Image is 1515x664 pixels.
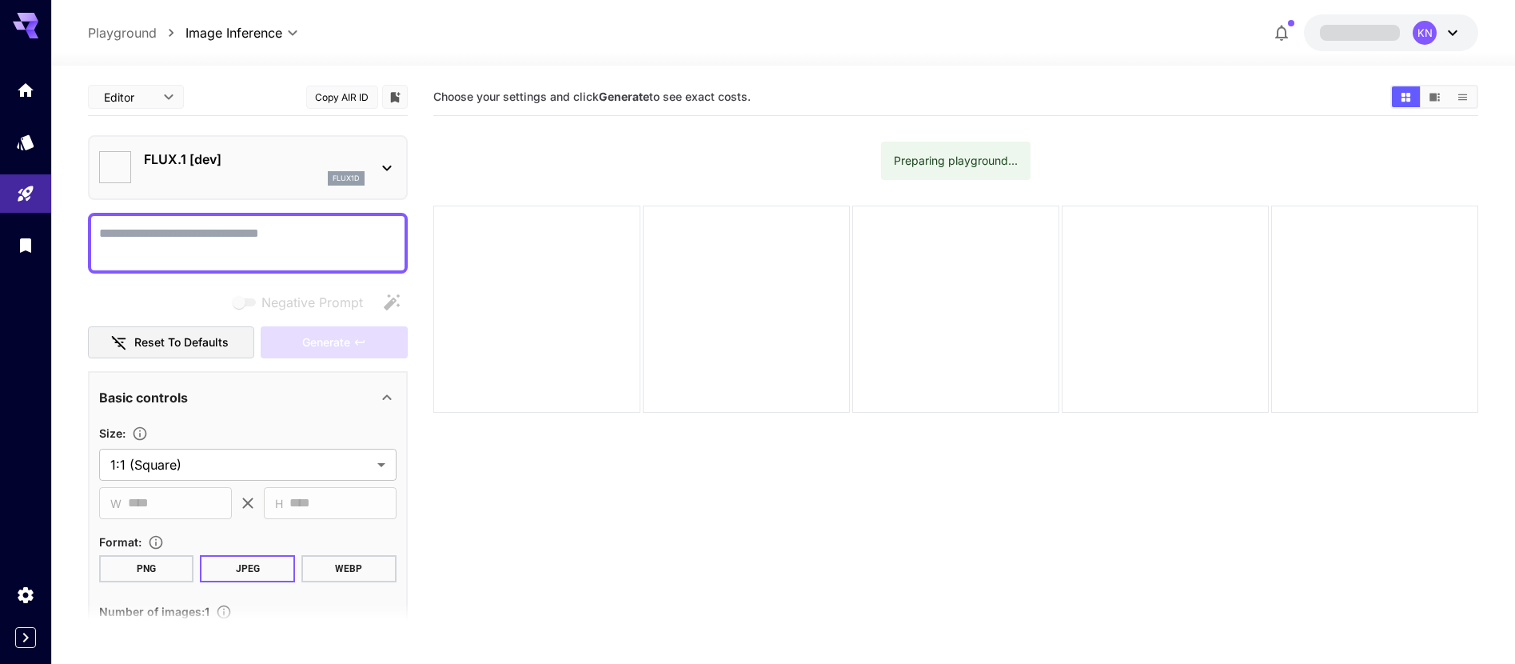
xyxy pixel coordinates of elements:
button: Show images in grid view [1392,86,1420,107]
p: flux1d [333,173,360,184]
button: KN [1304,14,1478,51]
div: KN [1413,21,1437,45]
p: Basic controls [99,388,188,407]
b: Generate [599,90,649,103]
button: Choose the file format for the output image. [142,534,170,550]
button: Show images in list view [1449,86,1477,107]
span: Negative Prompt [261,293,363,312]
span: H [275,494,283,513]
div: Preparing playground... [894,146,1018,175]
div: Basic controls [99,378,397,417]
span: Image Inference [185,23,282,42]
div: Library [16,235,35,255]
a: Playground [88,23,157,42]
button: WEBP [301,555,397,582]
button: Adjust the dimensions of the generated image by specifying its width and height in pixels, or sel... [126,426,154,442]
button: Expand sidebar [15,627,36,648]
nav: breadcrumb [88,23,185,42]
button: Copy AIR ID [306,86,378,109]
button: PNG [99,555,194,582]
span: Choose your settings and click to see exact costs. [433,90,751,103]
span: Editor [104,89,153,106]
div: Home [16,80,35,100]
span: Negative prompts are not compatible with the selected model. [229,292,376,312]
p: FLUX.1 [dev] [144,150,365,169]
span: Size : [99,426,126,440]
div: Models [16,132,35,152]
span: W [110,494,122,513]
div: Playground [16,184,35,204]
button: Add to library [388,87,402,106]
button: Reset to defaults [88,326,254,359]
div: Show images in grid viewShow images in video viewShow images in list view [1390,85,1478,109]
span: 1:1 (Square) [110,455,371,474]
div: Settings [16,585,35,605]
span: Format : [99,535,142,549]
button: Show images in video view [1421,86,1449,107]
button: JPEG [200,555,295,582]
div: FLUX.1 [dev]flux1d [99,143,397,192]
